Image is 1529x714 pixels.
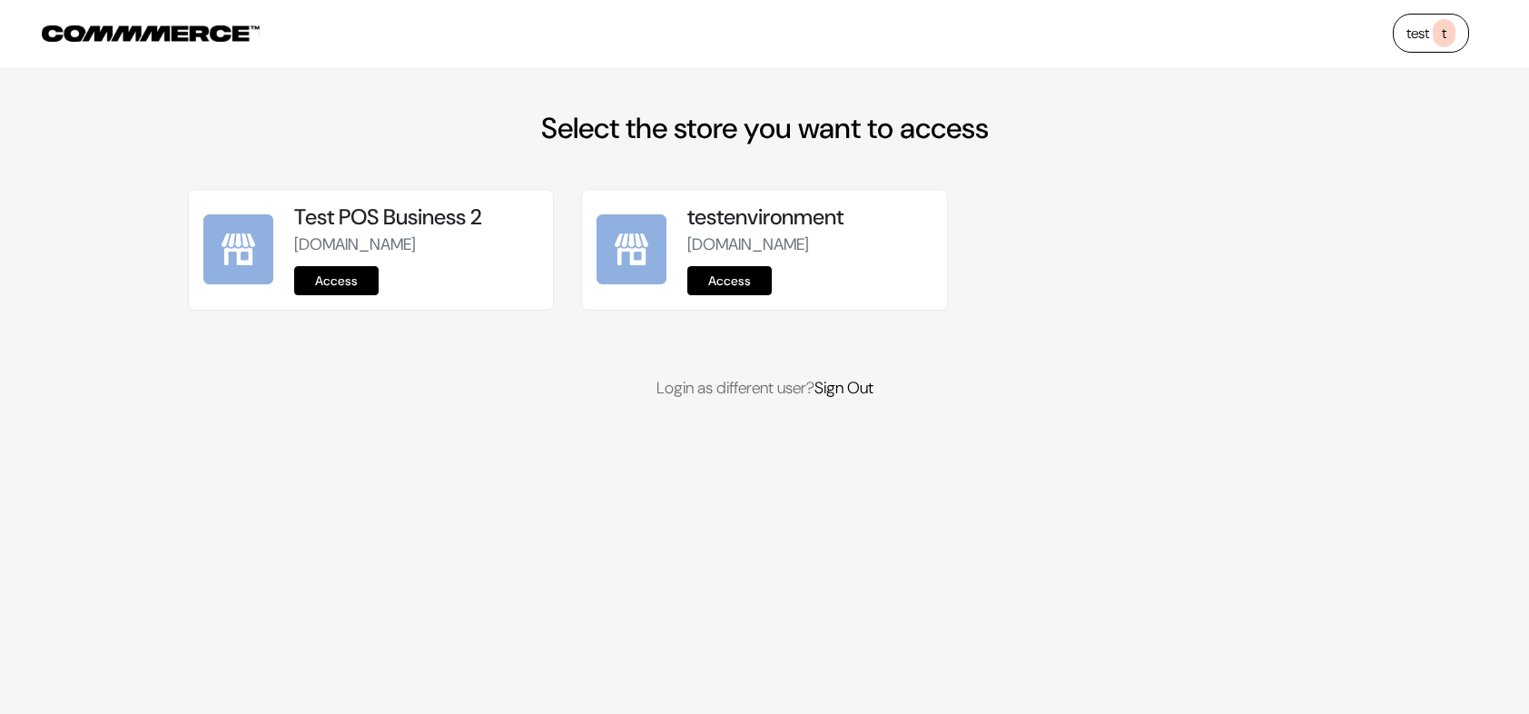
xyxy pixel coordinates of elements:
[294,204,538,231] h5: Test POS Business 2
[188,111,1341,145] h2: Select the store you want to access
[294,266,379,295] a: Access
[42,25,260,42] img: COMMMERCE
[597,214,666,284] img: testenvironment
[1433,19,1455,47] span: t
[1393,14,1469,53] a: testt
[294,233,538,257] p: [DOMAIN_NAME]
[188,376,1341,401] p: Login as different user?
[687,233,932,257] p: [DOMAIN_NAME]
[814,377,873,399] a: Sign Out
[687,266,772,295] a: Access
[203,214,273,284] img: Test POS Business 2
[687,204,932,231] h5: testenvironment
